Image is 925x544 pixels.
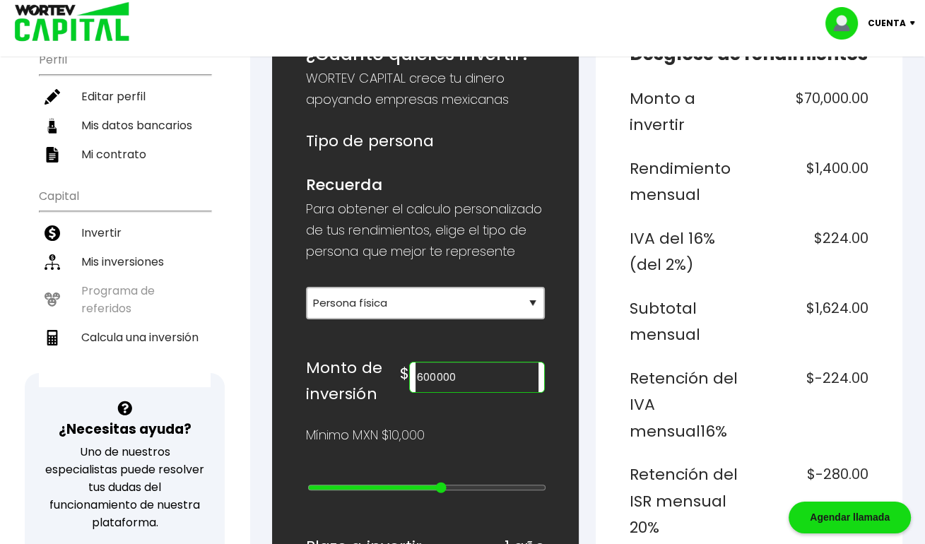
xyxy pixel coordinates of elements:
h6: Tipo de persona [306,128,545,155]
img: datos-icon.10cf9172.svg [45,118,60,134]
h3: ¿Necesitas ayuda? [59,419,192,439]
h6: Rendimiento mensual [630,155,743,208]
a: Mis inversiones [39,247,211,276]
a: Mi contrato [39,140,211,169]
h6: Retención del IVA mensual 16% [630,365,743,445]
p: Cuenta [868,13,906,34]
ul: Perfil [39,44,211,169]
h6: Monto de inversión [306,355,400,408]
a: Calcula una inversión [39,323,211,352]
h6: $70,000.00 [755,85,868,138]
ul: Capital [39,180,211,387]
h6: $224.00 [755,225,868,278]
h6: $ [400,360,409,387]
img: inversiones-icon.6695dc30.svg [45,254,60,270]
h6: $1,624.00 [755,295,868,348]
h6: $1,400.00 [755,155,868,208]
img: contrato-icon.f2db500c.svg [45,147,60,162]
img: icon-down [906,21,925,25]
p: Uno de nuestros especialistas puede resolver tus dudas del funcionamiento de nuestra plataforma. [43,443,206,531]
h6: $-280.00 [755,461,868,541]
p: WORTEV CAPITAL crece tu dinero apoyando empresas mexicanas [306,68,545,110]
p: Mínimo MXN $10,000 [306,425,424,446]
img: profile-image [825,7,868,40]
a: Invertir [39,218,211,247]
h6: Retención del ISR mensual 20% [630,461,743,541]
div: Agendar llamada [789,502,911,533]
a: Editar perfil [39,82,211,111]
h6: $-224.00 [755,365,868,445]
a: Mis datos bancarios [39,111,211,140]
h6: IVA del 16% (del 2%) [630,225,743,278]
p: Para obtener el calculo personalizado de tus rendimientos, elige el tipo de persona que mejor te ... [306,199,545,262]
img: invertir-icon.b3b967d7.svg [45,225,60,241]
img: editar-icon.952d3147.svg [45,89,60,105]
h6: Recuerda [306,172,545,199]
h6: Subtotal mensual [630,295,743,348]
h6: Monto a invertir [630,85,743,138]
img: calculadora-icon.17d418c4.svg [45,330,60,345]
